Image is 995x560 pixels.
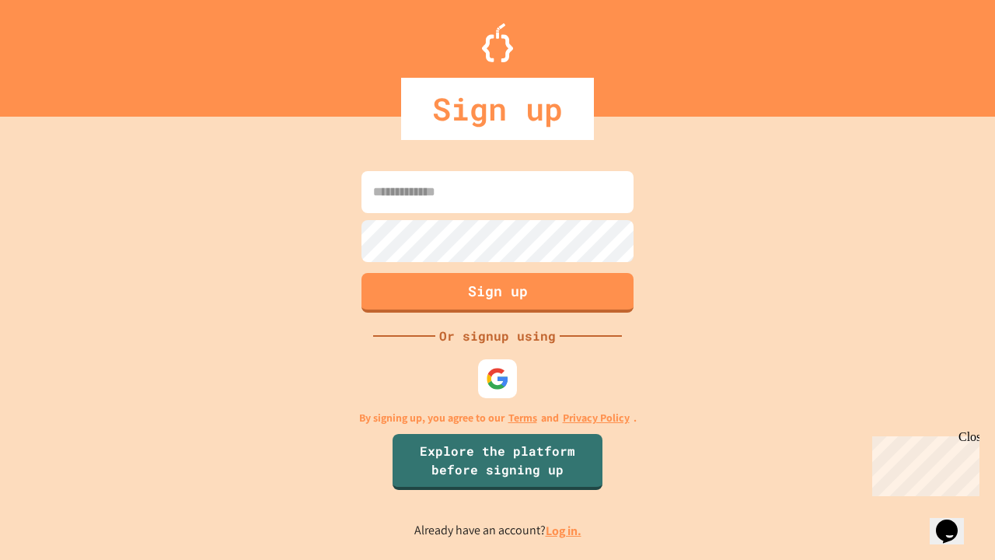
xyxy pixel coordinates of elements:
[361,273,634,313] button: Sign up
[486,367,509,390] img: google-icon.svg
[546,523,581,539] a: Log in.
[401,78,594,140] div: Sign up
[930,498,979,544] iframe: chat widget
[866,430,979,496] iframe: chat widget
[393,434,602,490] a: Explore the platform before signing up
[508,410,537,426] a: Terms
[359,410,637,426] p: By signing up, you agree to our and .
[563,410,630,426] a: Privacy Policy
[435,327,560,345] div: Or signup using
[482,23,513,62] img: Logo.svg
[414,521,581,541] p: Already have an account?
[6,6,107,99] div: Chat with us now!Close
